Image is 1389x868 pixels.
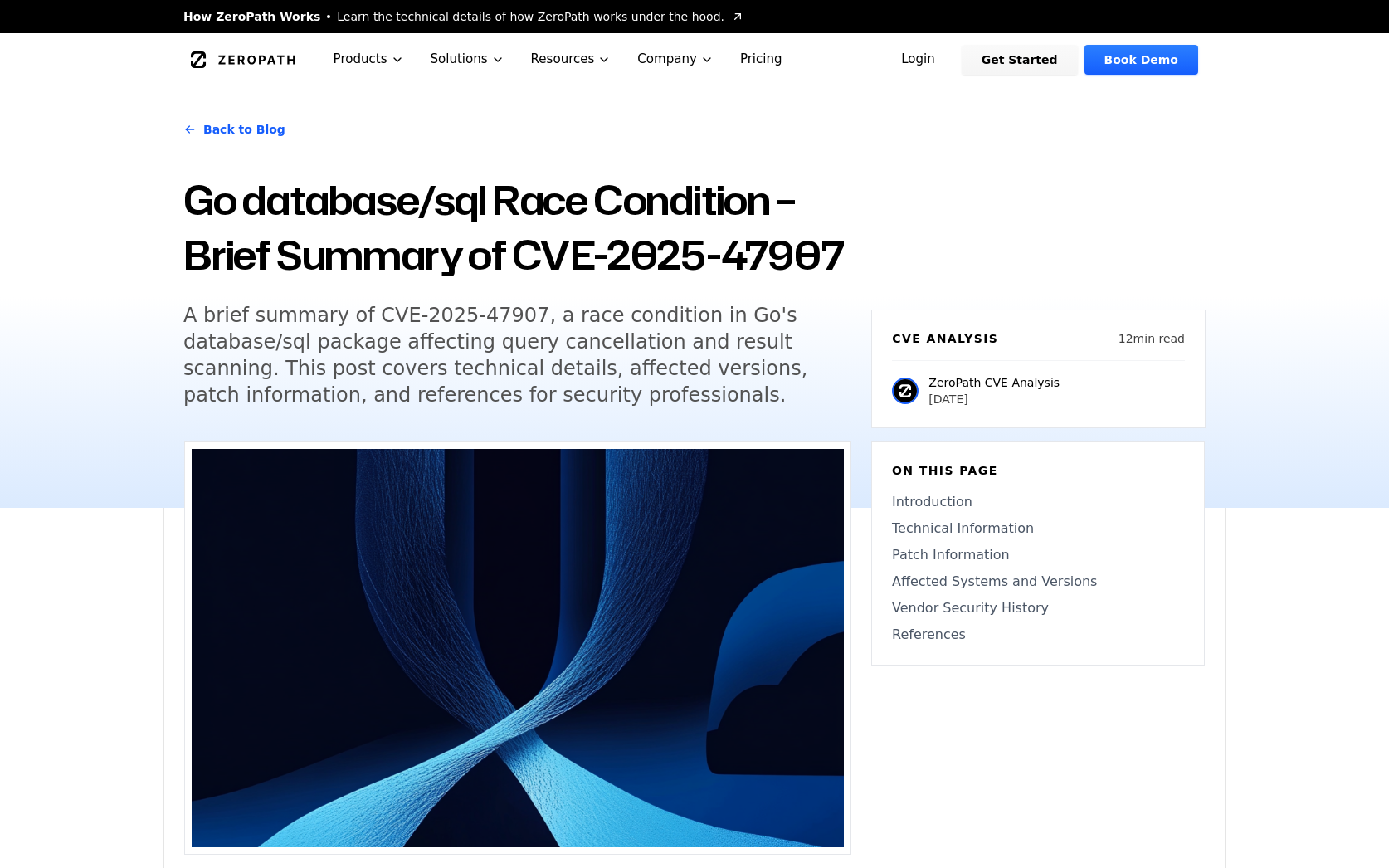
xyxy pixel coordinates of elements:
[1084,45,1198,75] a: Book Demo
[1119,330,1185,347] p: 12 min read
[183,173,851,282] h1: Go database/sql Race Condition – Brief Summary of CVE-2025-47907
[337,8,724,25] span: Learn the technical details of how ZeroPath works under the hood.
[892,572,1184,592] a: Affected Systems and Versions
[183,302,821,408] h5: A brief summary of CVE-2025-47907, a race condition in Go's database/sql package affecting query ...
[192,449,844,847] img: Go database/sql Race Condition – Brief Summary of CVE-2025-47907
[892,378,919,404] img: ZeroPath CVE Analysis
[417,33,518,85] button: Solutions
[183,8,320,25] span: How ZeroPath Works
[892,598,1184,618] a: Vendor Security History
[962,45,1078,75] a: Get Started
[624,33,727,85] button: Company
[320,33,417,85] button: Products
[518,33,625,85] button: Resources
[892,462,1184,479] h6: On this page
[892,492,1184,512] a: Introduction
[892,545,1184,565] a: Patch Information
[163,33,1226,85] nav: Global
[727,33,796,85] a: Pricing
[892,330,998,347] h6: CVE Analysis
[892,625,1184,645] a: References
[928,391,1060,407] p: [DATE]
[881,45,955,75] a: Login
[183,8,744,25] a: How ZeroPath WorksLearn the technical details of how ZeroPath works under the hood.
[928,374,1060,391] p: ZeroPath CVE Analysis
[892,519,1184,539] a: Technical Information
[183,106,285,153] a: Back to Blog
